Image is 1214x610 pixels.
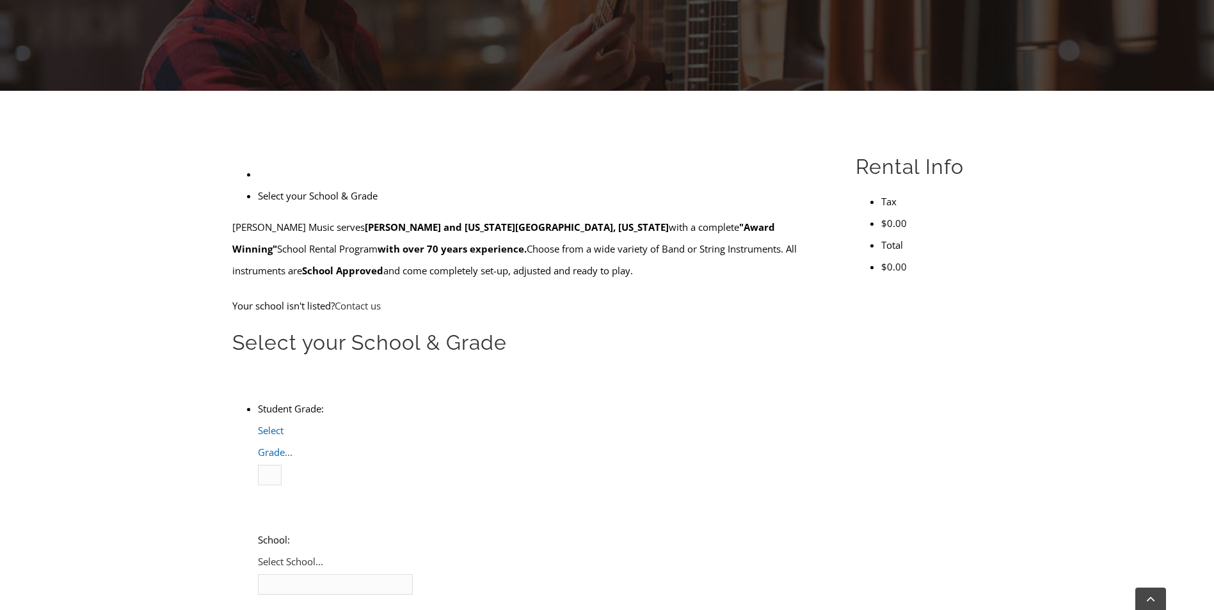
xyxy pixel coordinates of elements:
a: Contact us [335,299,381,312]
span: Select School... [258,555,323,568]
li: Total [881,234,982,256]
label: Student Grade: [258,402,324,415]
p: Your school isn't listed? [232,295,826,317]
label: School: [258,533,290,546]
span: Select Grade... [258,424,292,458]
li: Select your School & Grade [258,185,826,207]
strong: with over 70 years experience. [378,242,527,255]
li: Tax [881,191,982,212]
strong: School Approved [302,264,383,277]
li: $0.00 [881,256,982,278]
h2: Select your School & Grade [232,329,826,356]
li: $0.00 [881,212,982,234]
p: [PERSON_NAME] Music serves with a complete School Rental Program Choose from a wide variety of Ba... [232,216,826,281]
h2: Rental Info [856,153,982,180]
strong: [PERSON_NAME] and [US_STATE][GEOGRAPHIC_DATA], [US_STATE] [365,221,669,233]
